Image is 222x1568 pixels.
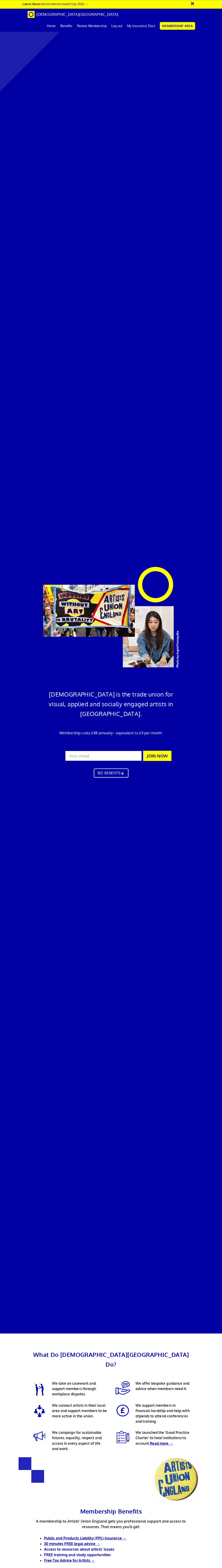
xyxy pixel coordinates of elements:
[94,769,128,778] a: SEE BENEFITS
[45,20,58,32] a: Home
[23,2,41,6] strong: Latest News:
[111,1381,195,1397] p: We offer bespoke guidance and advice when members need it.
[44,1546,187,1552] li: Access to resources about artists’ issues
[111,1430,195,1446] p: We launched the 'Good Practice Charter' to hold institutions to account.
[125,20,158,32] a: My Insurance Docs
[42,730,180,736] p: Membership costs £48 annually – equivalent to £4 per month.
[42,689,180,719] h1: [DEMOGRAPHIC_DATA] is the trade union for visual, applied and socially engaged artists in [GEOGRA...
[28,1350,195,1369] h2: What Do [DEMOGRAPHIC_DATA][GEOGRAPHIC_DATA] Do?
[28,1381,111,1397] p: We take on casework and support members through workplace disputes.
[143,751,171,761] button: JOIN NOW
[44,1541,100,1546] a: 30 minutes FREE legal advice →
[44,1552,187,1558] li: FREE training and study opportunities
[36,12,118,17] span: [DEMOGRAPHIC_DATA][GEOGRAPHIC_DATA]
[65,751,142,761] input: Your email
[23,2,88,6] a: Latest News:World Mental Health Day 2025 →
[28,1430,111,1451] p: We campaign for sustainable futures, equality, respect and access in every aspect of life and work.
[28,1403,111,1419] p: We connect artists in their local area and support members to be more active in the union.
[44,1558,95,1563] a: Free Tax Advice for Artists →
[75,20,109,32] a: Renew Membership
[24,9,122,20] a: Brand [DEMOGRAPHIC_DATA][GEOGRAPHIC_DATA]
[150,1441,173,1446] a: Read more →
[58,20,75,32] a: Benefits
[35,1518,187,1530] p: A membership to Artists’ Union England gets you professional support and access to resources. Tha...
[160,22,195,30] a: Membership Area
[109,20,125,32] a: Log out
[111,1403,195,1424] p: We support members in financial hardship and help with stipends to attend conferences and training.
[35,1506,187,1516] h2: Membership Benefits
[44,1536,126,1540] a: Public and Products Liability (PPL) insurance →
